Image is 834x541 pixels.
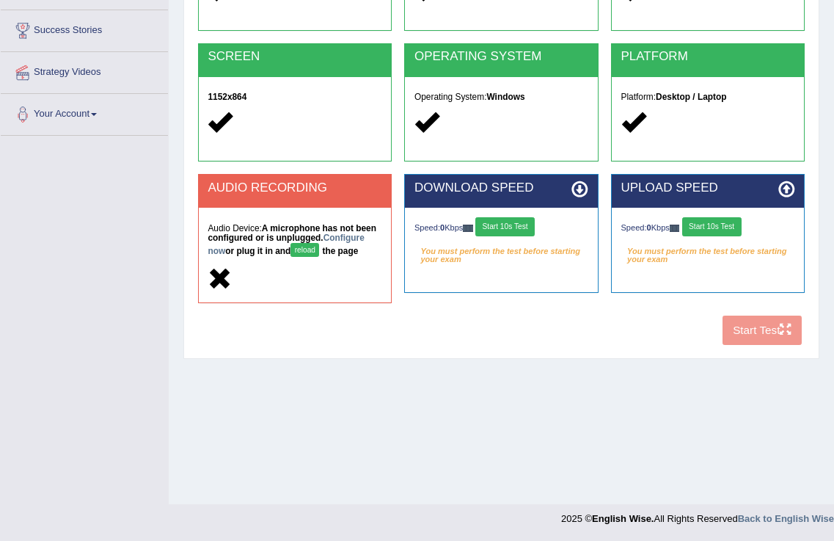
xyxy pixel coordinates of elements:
[414,50,588,64] h2: OPERATING SYSTEM
[621,50,795,64] h2: PLATFORM
[656,92,726,102] strong: Desktop / Laptop
[621,242,795,261] em: You must perform the test before starting your exam
[592,513,654,524] strong: English Wise.
[682,217,742,236] button: Start 10s Test
[290,243,319,257] button: reload
[486,92,524,102] strong: Windows
[414,181,588,195] h2: DOWNLOAD SPEED
[647,223,651,232] strong: 0
[621,217,795,239] div: Speed: Kbps
[1,94,168,131] a: Your Account
[440,223,445,232] strong: 0
[463,225,473,231] img: ajax-loader-fb-connection.gif
[621,92,795,102] h5: Platform:
[1,52,168,89] a: Strategy Videos
[475,217,535,236] button: Start 10s Test
[414,217,588,239] div: Speed: Kbps
[208,181,381,195] h2: AUDIO RECORDING
[208,92,246,102] strong: 1152x864
[1,10,168,47] a: Success Stories
[208,50,381,64] h2: SCREEN
[208,223,376,256] strong: A microphone has not been configured or is unplugged. or plug it in and the page
[208,224,381,260] h5: Audio Device:
[670,225,680,231] img: ajax-loader-fb-connection.gif
[414,242,588,261] em: You must perform the test before starting your exam
[738,513,834,524] a: Back to English Wise
[561,504,834,526] div: 2025 © All Rights Reserved
[208,233,364,256] a: Configure now
[414,92,588,102] h5: Operating System:
[621,181,795,195] h2: UPLOAD SPEED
